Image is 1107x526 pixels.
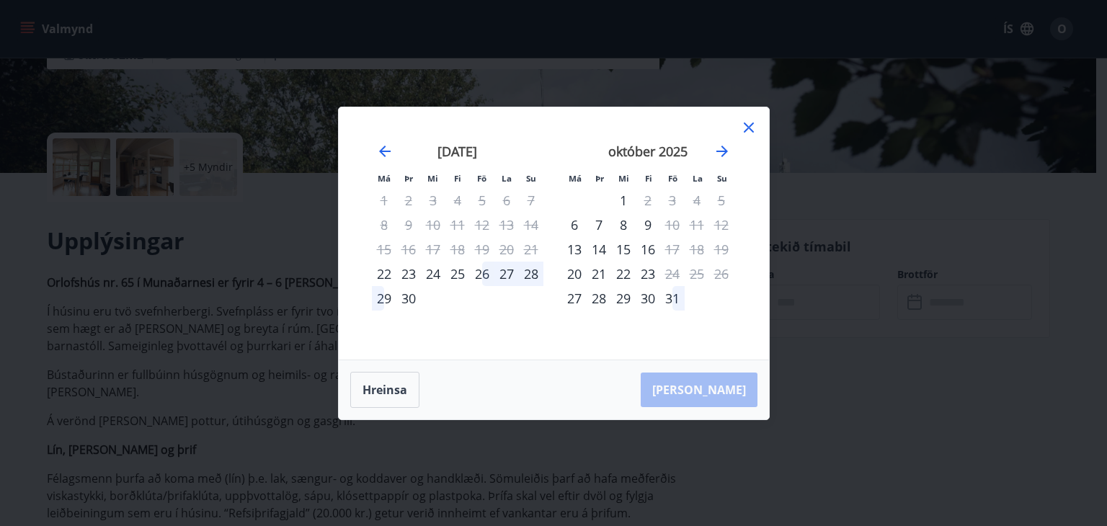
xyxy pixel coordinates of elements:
div: 29 [611,286,636,311]
td: Not available. laugardagur, 4. október 2025 [685,188,709,213]
td: Not available. mánudagur, 1. september 2025 [372,188,396,213]
td: Not available. þriðjudagur, 16. september 2025 [396,237,421,262]
small: Fö [477,173,486,184]
td: Not available. sunnudagur, 12. október 2025 [709,213,734,237]
div: 9 [636,213,660,237]
td: Not available. þriðjudagur, 2. september 2025 [396,188,421,213]
small: Mi [618,173,629,184]
td: Choose miðvikudagur, 24. september 2025 as your check-in date. It’s available. [421,262,445,286]
small: Má [569,173,582,184]
td: Not available. fimmtudagur, 4. september 2025 [445,188,470,213]
div: 16 [636,237,660,262]
td: Not available. föstudagur, 17. október 2025 [660,237,685,262]
div: 28 [519,262,543,286]
small: La [693,173,703,184]
td: Not available. föstudagur, 19. september 2025 [470,237,494,262]
td: Not available. fimmtudagur, 11. september 2025 [445,213,470,237]
div: Aðeins innritun í boði [562,237,587,262]
td: Not available. laugardagur, 18. október 2025 [685,237,709,262]
div: Aðeins útritun í boði [660,262,685,286]
div: 15 [611,237,636,262]
td: Not available. sunnudagur, 21. september 2025 [519,237,543,262]
td: Not available. laugardagur, 6. september 2025 [494,188,519,213]
div: Aðeins innritun í boði [562,262,587,286]
div: 23 [636,262,660,286]
td: Choose fimmtudagur, 25. september 2025 as your check-in date. It’s available. [445,262,470,286]
div: 27 [494,262,519,286]
div: Aðeins útritun í boði [636,188,660,213]
td: Not available. föstudagur, 10. október 2025 [660,213,685,237]
div: 28 [587,286,611,311]
td: Choose miðvikudagur, 1. október 2025 as your check-in date. It’s available. [611,188,636,213]
div: 21 [587,262,611,286]
small: Fi [454,173,461,184]
td: Not available. fimmtudagur, 2. október 2025 [636,188,660,213]
td: Not available. miðvikudagur, 17. september 2025 [421,237,445,262]
td: Choose mánudagur, 13. október 2025 as your check-in date. It’s available. [562,237,587,262]
div: 26 [470,262,494,286]
td: Choose laugardagur, 27. september 2025 as your check-in date. It’s available. [494,262,519,286]
td: Choose föstudagur, 26. september 2025 as your check-in date. It’s available. [470,262,494,286]
td: Not available. sunnudagur, 26. október 2025 [709,262,734,286]
td: Choose þriðjudagur, 28. október 2025 as your check-in date. It’s available. [587,286,611,311]
td: Choose sunnudagur, 28. september 2025 as your check-in date. It’s available. [519,262,543,286]
div: 7 [587,213,611,237]
div: 1 [611,188,636,213]
strong: október 2025 [608,143,688,160]
div: Aðeins útritun í boði [660,237,685,262]
td: Choose þriðjudagur, 7. október 2025 as your check-in date. It’s available. [587,213,611,237]
td: Choose föstudagur, 31. október 2025 as your check-in date. It’s available. [660,286,685,311]
td: Choose fimmtudagur, 30. október 2025 as your check-in date. It’s available. [636,286,660,311]
small: Mi [427,173,438,184]
button: Hreinsa [350,372,419,408]
div: Aðeins innritun í boði [372,262,396,286]
td: Not available. mánudagur, 8. september 2025 [372,213,396,237]
div: 30 [396,286,421,311]
small: Fö [668,173,677,184]
td: Choose þriðjudagur, 30. september 2025 as your check-in date. It’s available. [396,286,421,311]
td: Not available. föstudagur, 3. október 2025 [660,188,685,213]
td: Not available. fimmtudagur, 18. september 2025 [445,237,470,262]
td: Choose þriðjudagur, 23. september 2025 as your check-in date. It’s available. [396,262,421,286]
small: La [502,173,512,184]
div: 14 [587,237,611,262]
td: Not available. laugardagur, 13. september 2025 [494,213,519,237]
td: Not available. miðvikudagur, 3. september 2025 [421,188,445,213]
td: Not available. föstudagur, 12. september 2025 [470,213,494,237]
td: Choose mánudagur, 6. október 2025 as your check-in date. It’s available. [562,213,587,237]
td: Not available. laugardagur, 25. október 2025 [685,262,709,286]
small: Su [717,173,727,184]
td: Not available. sunnudagur, 7. september 2025 [519,188,543,213]
td: Not available. laugardagur, 20. september 2025 [494,237,519,262]
td: Choose mánudagur, 22. september 2025 as your check-in date. It’s available. [372,262,396,286]
small: Fi [645,173,652,184]
td: Choose miðvikudagur, 15. október 2025 as your check-in date. It’s available. [611,237,636,262]
td: Choose þriðjudagur, 14. október 2025 as your check-in date. It’s available. [587,237,611,262]
div: 24 [421,262,445,286]
td: Not available. laugardagur, 11. október 2025 [685,213,709,237]
td: Choose þriðjudagur, 21. október 2025 as your check-in date. It’s available. [587,262,611,286]
td: Choose fimmtudagur, 9. október 2025 as your check-in date. It’s available. [636,213,660,237]
small: Má [378,173,391,184]
small: Su [526,173,536,184]
div: Aðeins innritun í boði [562,286,587,311]
td: Not available. sunnudagur, 19. október 2025 [709,237,734,262]
td: Not available. sunnudagur, 14. september 2025 [519,213,543,237]
div: 23 [396,262,421,286]
td: Choose fimmtudagur, 23. október 2025 as your check-in date. It’s available. [636,262,660,286]
div: 25 [445,262,470,286]
div: Aðeins útritun í boði [660,213,685,237]
td: Choose mánudagur, 20. október 2025 as your check-in date. It’s available. [562,262,587,286]
td: Not available. sunnudagur, 5. október 2025 [709,188,734,213]
div: Move forward to switch to the next month. [713,143,731,160]
td: Choose miðvikudagur, 8. október 2025 as your check-in date. It’s available. [611,213,636,237]
small: Þr [595,173,604,184]
td: Choose mánudagur, 29. september 2025 as your check-in date. It’s available. [372,286,396,311]
td: Not available. þriðjudagur, 9. september 2025 [396,213,421,237]
td: Choose fimmtudagur, 16. október 2025 as your check-in date. It’s available. [636,237,660,262]
div: Move backward to switch to the previous month. [376,143,394,160]
div: Aðeins innritun í boði [562,213,587,237]
td: Choose miðvikudagur, 29. október 2025 as your check-in date. It’s available. [611,286,636,311]
div: 8 [611,213,636,237]
td: Choose mánudagur, 27. október 2025 as your check-in date. It’s available. [562,286,587,311]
